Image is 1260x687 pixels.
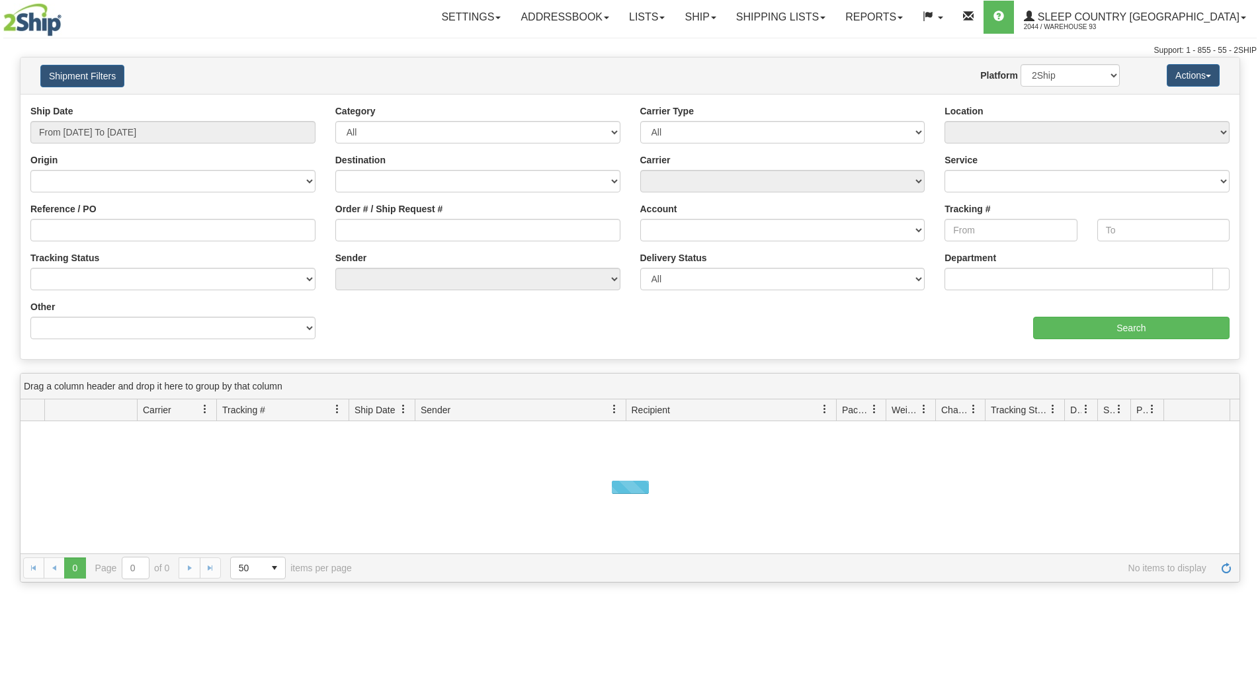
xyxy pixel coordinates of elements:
[326,398,349,421] a: Tracking # filter column settings
[239,561,256,575] span: 50
[431,1,511,34] a: Settings
[640,202,677,216] label: Account
[1136,403,1148,417] span: Pickup Status
[21,374,1239,399] div: grid grouping header
[3,45,1257,56] div: Support: 1 - 855 - 55 - 2SHIP
[945,219,1077,241] input: From
[370,563,1206,573] span: No items to display
[30,300,55,313] label: Other
[264,557,285,579] span: select
[991,403,1048,417] span: Tracking Status
[95,557,170,579] span: Page of 0
[814,398,836,421] a: Recipient filter column settings
[30,202,97,216] label: Reference / PO
[335,153,386,167] label: Destination
[892,403,919,417] span: Weight
[222,403,265,417] span: Tracking #
[230,557,286,579] span: Page sizes drop down
[603,398,626,421] a: Sender filter column settings
[632,403,670,417] span: Recipient
[1070,403,1081,417] span: Delivery Status
[230,557,352,579] span: items per page
[421,403,450,417] span: Sender
[619,1,675,34] a: Lists
[962,398,985,421] a: Charge filter column settings
[1167,64,1220,87] button: Actions
[945,202,990,216] label: Tracking #
[30,153,58,167] label: Origin
[1216,557,1237,579] a: Refresh
[675,1,726,34] a: Ship
[1141,398,1163,421] a: Pickup Status filter column settings
[835,1,913,34] a: Reports
[1034,11,1239,22] span: Sleep Country [GEOGRAPHIC_DATA]
[194,398,216,421] a: Carrier filter column settings
[842,403,870,417] span: Packages
[913,398,935,421] a: Weight filter column settings
[335,251,366,264] label: Sender
[3,3,62,36] img: logo2044.jpg
[64,557,85,579] span: Page 0
[640,104,694,118] label: Carrier Type
[640,251,707,264] label: Delivery Status
[1024,20,1123,34] span: 2044 / Warehouse 93
[941,403,969,417] span: Charge
[945,153,978,167] label: Service
[392,398,415,421] a: Ship Date filter column settings
[511,1,619,34] a: Addressbook
[980,69,1018,82] label: Platform
[335,104,376,118] label: Category
[863,398,886,421] a: Packages filter column settings
[40,65,124,87] button: Shipment Filters
[1103,403,1114,417] span: Shipment Issues
[1097,219,1230,241] input: To
[1042,398,1064,421] a: Tracking Status filter column settings
[726,1,835,34] a: Shipping lists
[335,202,443,216] label: Order # / Ship Request #
[30,251,99,264] label: Tracking Status
[355,403,395,417] span: Ship Date
[1014,1,1256,34] a: Sleep Country [GEOGRAPHIC_DATA] 2044 / Warehouse 93
[30,104,73,118] label: Ship Date
[945,104,983,118] label: Location
[1108,398,1130,421] a: Shipment Issues filter column settings
[640,153,671,167] label: Carrier
[945,251,996,264] label: Department
[1075,398,1097,421] a: Delivery Status filter column settings
[143,403,171,417] span: Carrier
[1033,317,1230,339] input: Search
